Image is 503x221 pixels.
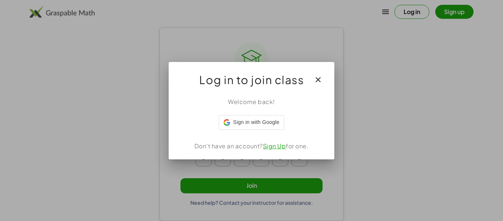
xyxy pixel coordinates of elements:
div: Don't have an account? for one. [177,142,326,151]
div: Welcome back! [177,97,326,106]
span: Log in to join class [199,71,304,89]
a: Sign Up [263,142,286,150]
div: Sign in with Google [219,115,284,130]
span: Sign in with Google [233,118,279,126]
